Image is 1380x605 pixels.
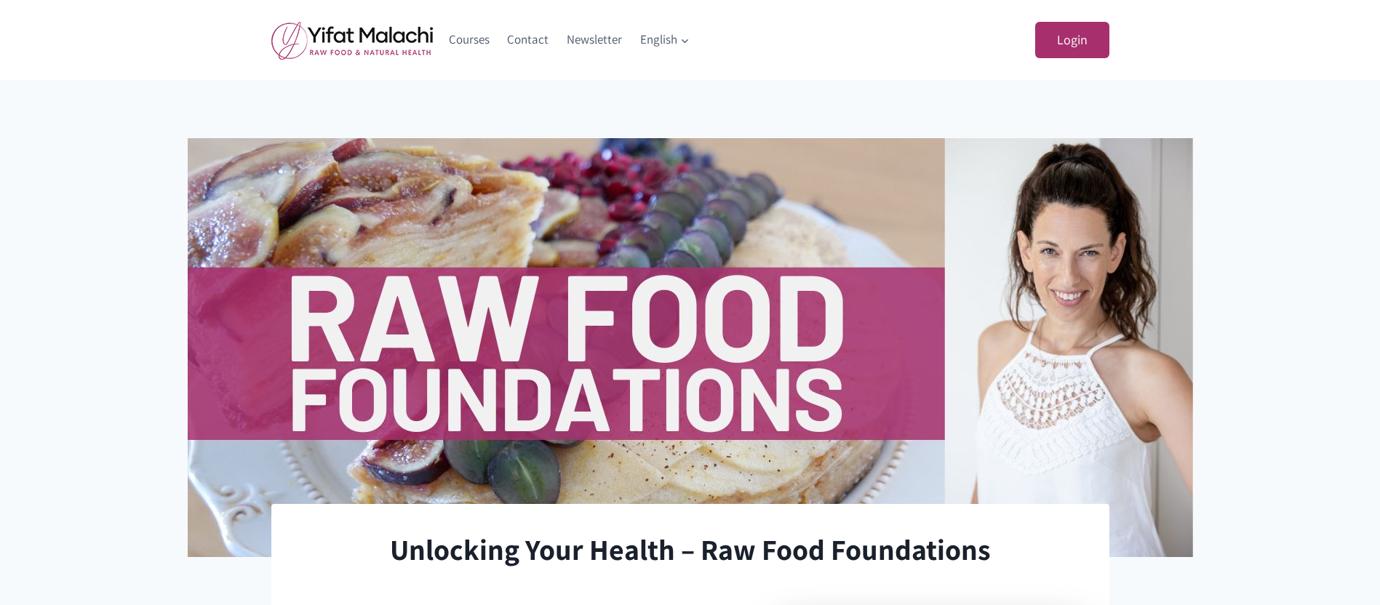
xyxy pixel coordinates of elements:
[1035,22,1109,59] a: Login
[498,23,558,57] a: Contact
[640,30,690,49] span: English
[271,21,433,60] img: yifat_logo41_en.png
[558,23,631,57] a: Newsletter
[440,23,499,57] a: Courses
[295,527,1086,571] h1: Unlocking Your Health – Raw Food Foundations
[631,23,698,57] a: English
[440,23,699,57] nav: Primary Navigation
